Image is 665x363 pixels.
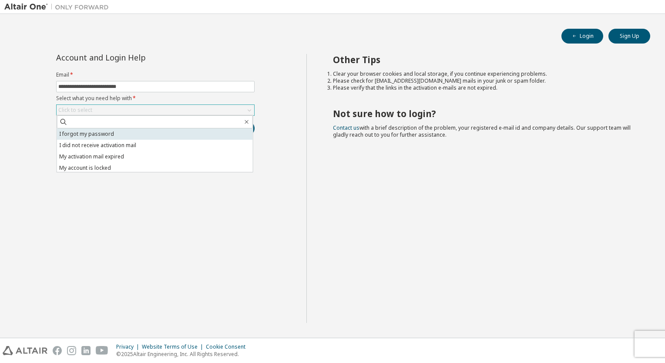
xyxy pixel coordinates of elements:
[333,71,635,77] li: Clear your browser cookies and local storage, if you continue experiencing problems.
[333,54,635,65] h2: Other Tips
[53,346,62,355] img: facebook.svg
[333,77,635,84] li: Please check for [EMAIL_ADDRESS][DOMAIN_NAME] mails in your junk or spam folder.
[81,346,91,355] img: linkedin.svg
[608,29,650,44] button: Sign Up
[333,84,635,91] li: Please verify that the links in the activation e-mails are not expired.
[333,108,635,119] h2: Not sure how to login?
[3,346,47,355] img: altair_logo.svg
[56,95,255,102] label: Select what you need help with
[561,29,603,44] button: Login
[333,124,631,138] span: with a brief description of the problem, your registered e-mail id and company details. Our suppo...
[206,343,251,350] div: Cookie Consent
[67,346,76,355] img: instagram.svg
[56,54,215,61] div: Account and Login Help
[58,107,92,114] div: Click to select
[333,124,359,131] a: Contact us
[142,343,206,350] div: Website Terms of Use
[57,105,254,115] div: Click to select
[116,343,142,350] div: Privacy
[4,3,113,11] img: Altair One
[57,128,253,140] li: I forgot my password
[116,350,251,358] p: © 2025 Altair Engineering, Inc. All Rights Reserved.
[96,346,108,355] img: youtube.svg
[56,71,255,78] label: Email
